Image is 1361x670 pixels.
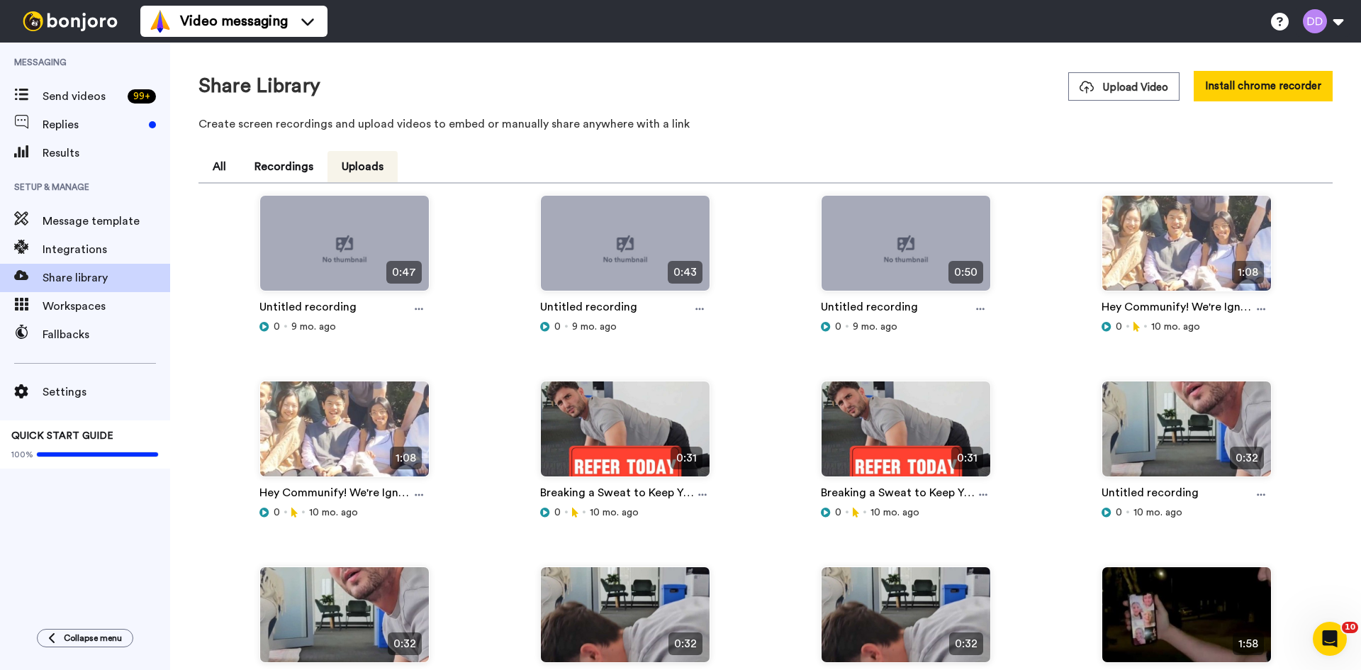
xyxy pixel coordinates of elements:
span: 0 [274,320,280,334]
span: Send videos [43,88,122,105]
span: Upload Video [1080,80,1168,95]
span: QUICK START GUIDE [11,431,113,441]
span: 0:47 [386,261,422,284]
span: 0:31 [671,447,702,469]
a: Untitled recording [259,298,357,320]
img: c4feb4f1-6672-44cf-900f-22d58dfc9094_thumbnail_source_1729570610.jpg [1102,381,1271,488]
span: 0 [835,506,841,520]
div: 10 mo. ago [1102,320,1272,334]
div: 9 mo. ago [540,320,710,334]
h1: Share Library [198,75,320,97]
div: 9 mo. ago [821,320,991,334]
button: Uploads [327,151,398,182]
button: Upload Video [1068,72,1180,101]
img: 2fba1578-8d74-4aa9-9127-6f0919e8d30b_thumbnail_source_1729649475.jpg [1102,196,1271,303]
img: no-thumbnail.jpg [541,196,710,303]
span: 0:32 [388,632,422,655]
img: bj-logo-header-white.svg [17,11,123,31]
img: c7421706-7a4b-4ff3-bc80-0c09f182944a_thumbnail_source_1729570704.jpg [541,381,710,488]
span: 10 [1342,622,1358,633]
a: Breaking a Sweat to Keep You Updated! [821,484,975,506]
span: 1:58 [1233,632,1264,655]
img: c7421706-7a4b-4ff3-bc80-0c09f182944a_thumbnail_source_1729570704.jpg [822,381,990,488]
span: 0:32 [1230,447,1264,469]
div: 9 mo. ago [259,320,430,334]
span: 0 [835,320,841,334]
a: Untitled recording [1102,484,1199,506]
span: 0 [1116,320,1122,334]
span: Video messaging [180,11,288,31]
span: 0:32 [668,632,702,655]
span: Fallbacks [43,326,170,343]
span: 0 [554,506,561,520]
img: no-thumbnail.jpg [822,196,990,303]
div: 10 mo. ago [540,506,710,520]
span: 0 [554,320,561,334]
span: Replies [43,116,143,133]
span: 100% [11,449,33,460]
span: Collapse menu [64,632,122,644]
span: Message template [43,213,170,230]
button: All [198,151,240,182]
a: Breaking a Sweat to Keep You Updated! [540,484,695,506]
span: Workspaces [43,298,170,315]
span: 1:08 [1232,261,1264,284]
iframe: Intercom live chat [1313,622,1347,656]
span: 0 [274,506,280,520]
span: 0:32 [949,632,983,655]
span: Results [43,145,170,162]
a: Untitled recording [821,298,918,320]
span: 0:50 [948,261,983,284]
button: Collapse menu [37,629,133,647]
div: 10 mo. ago [821,506,991,520]
span: 0:43 [668,261,702,284]
img: 2fba1578-8d74-4aa9-9127-6f0919e8d30b_thumbnail_source_1729649475.jpg [260,381,429,488]
span: Settings [43,384,170,401]
span: 0 [1116,506,1122,520]
span: 1:08 [390,447,422,469]
p: Create screen recordings and upload videos to embed or manually share anywhere with a link [198,116,1333,133]
div: 99 + [128,89,156,104]
span: Integrations [43,241,170,258]
button: Recordings [240,151,327,182]
img: vm-color.svg [149,10,172,33]
a: Hey Communify! We're Ignite! [259,484,409,506]
span: 0:31 [951,447,983,469]
img: no-thumbnail.jpg [260,196,429,303]
a: Untitled recording [540,298,637,320]
button: Install chrome recorder [1194,71,1333,101]
div: 10 mo. ago [259,506,430,520]
a: Hey Communify! We're Ignite! [1102,298,1251,320]
span: Share library [43,269,170,286]
div: 10 mo. ago [1102,506,1272,520]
